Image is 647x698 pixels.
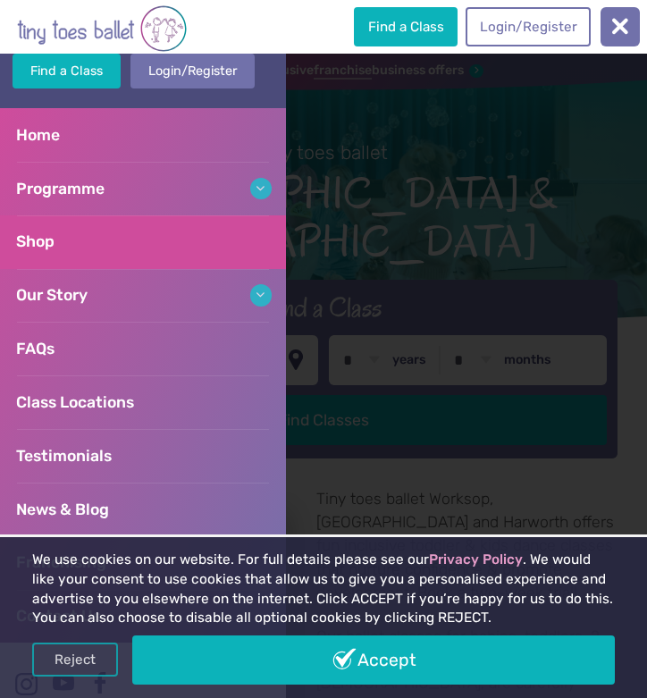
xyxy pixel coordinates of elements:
span: Shop [16,232,55,250]
span: Class Locations [16,393,134,411]
a: Privacy Policy [429,551,523,568]
a: Accept [132,635,615,685]
span: Testimonials [16,447,112,465]
span: Programme [16,180,105,198]
a: Find a Class [354,7,458,46]
a: Reject [32,643,118,677]
a: Find a Class [13,54,121,88]
span: News & Blog [16,500,109,518]
span: Home [16,126,60,144]
span: FAQs [16,340,55,357]
img: tiny toes ballet [17,4,187,54]
p: We use cookies on our website. For full details please see our . We would like your consent to us... [32,551,615,627]
span: Our Story [16,286,88,304]
a: Login/Register [466,7,591,46]
a: Login/Register [130,54,255,88]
